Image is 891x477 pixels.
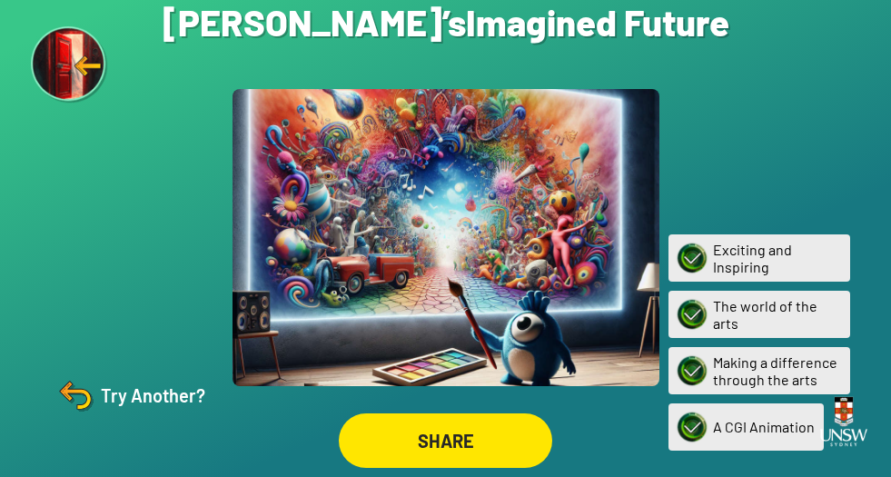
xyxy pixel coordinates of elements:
[671,406,713,448] img: A CGI Animation
[668,234,850,282] div: Exciting and Inspiring
[671,350,713,392] img: Making a difference through the arts
[813,386,875,457] img: UNSW
[31,26,109,104] img: Exit
[668,403,824,451] div: A CGI Animation
[54,373,97,417] img: Try Another?
[668,291,850,338] div: The world of the arts
[339,413,552,468] div: SHARE
[671,237,713,279] img: Exciting and Inspiring
[54,373,205,417] div: Try Another?
[671,293,713,335] img: The world of the arts
[668,347,850,394] div: Making a difference through the arts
